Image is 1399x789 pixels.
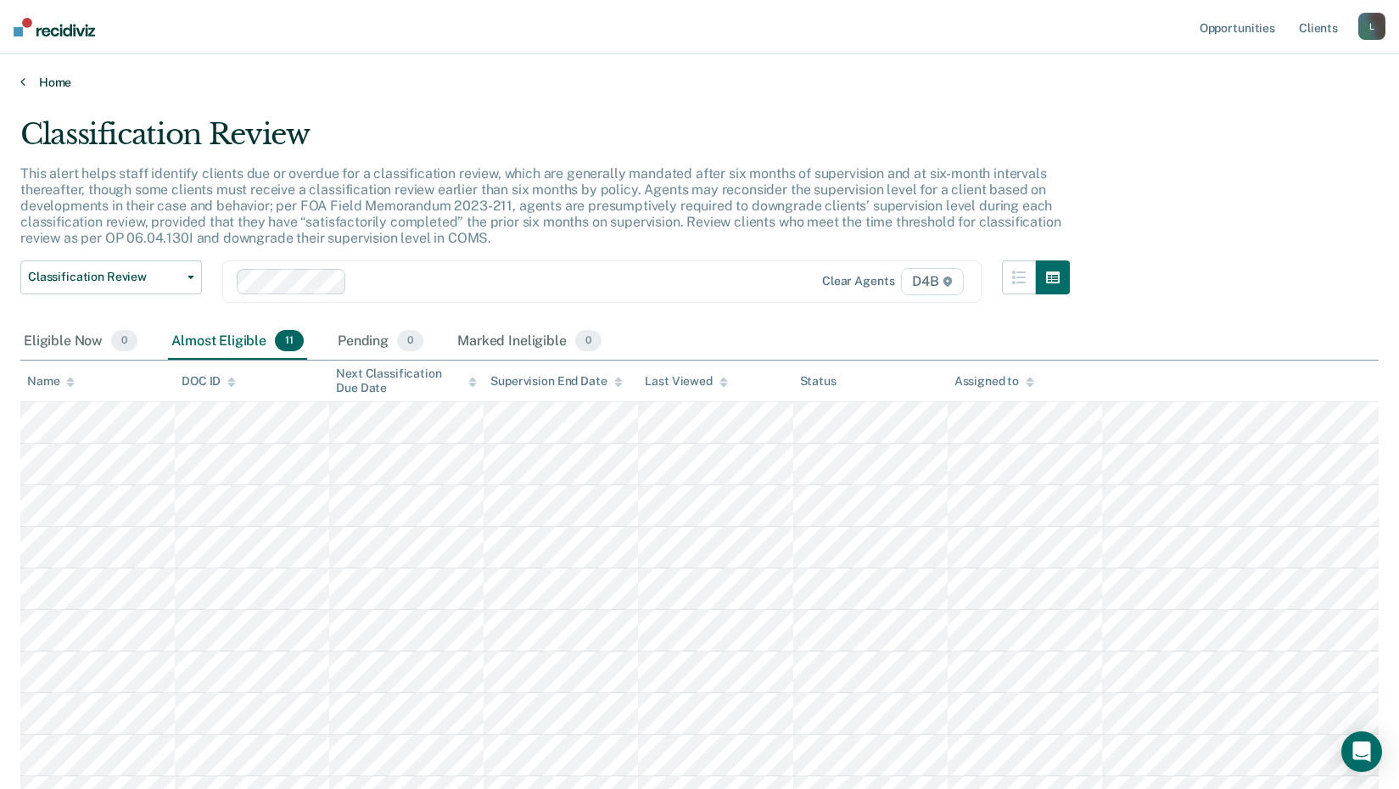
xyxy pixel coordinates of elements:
span: 0 [111,330,137,352]
div: Assigned to [954,374,1034,389]
div: Almost Eligible11 [168,323,307,361]
div: Eligible Now0 [20,323,141,361]
div: Classification Review [20,117,1070,165]
div: Status [800,374,837,389]
img: Recidiviz [14,18,95,36]
div: Marked Ineligible0 [454,323,605,361]
div: Next Classification Due Date [336,367,477,395]
span: 0 [397,330,423,352]
div: Supervision End Date [490,374,622,389]
span: 0 [575,330,602,352]
div: Pending0 [334,323,427,361]
div: Clear agents [822,274,894,288]
span: Classification Review [28,270,181,284]
div: DOC ID [182,374,236,389]
span: D4B [901,268,963,295]
div: Open Intercom Messenger [1341,731,1382,772]
button: L [1358,13,1385,40]
div: Last Viewed [645,374,727,389]
button: Classification Review [20,260,202,294]
p: This alert helps staff identify clients due or overdue for a classification review, which are gen... [20,165,1060,247]
span: 11 [275,330,304,352]
div: Name [27,374,75,389]
a: Home [20,75,1379,90]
